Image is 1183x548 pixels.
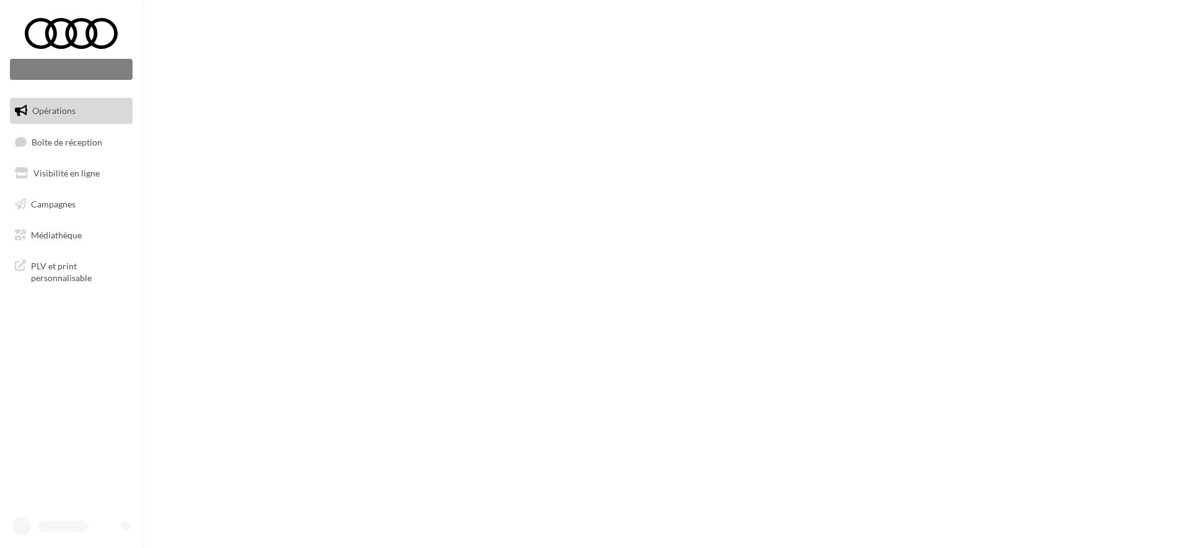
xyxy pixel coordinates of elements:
div: Nouvelle campagne [10,59,133,80]
span: Boîte de réception [32,136,102,147]
span: PLV et print personnalisable [31,258,128,284]
a: PLV et print personnalisable [7,253,135,289]
span: Campagnes [31,199,76,209]
a: Médiathèque [7,222,135,248]
span: Opérations [32,105,76,116]
span: Visibilité en ligne [33,168,100,178]
a: Boîte de réception [7,129,135,155]
a: Opérations [7,98,135,124]
a: Campagnes [7,191,135,217]
a: Visibilité en ligne [7,160,135,186]
span: Médiathèque [31,229,82,240]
